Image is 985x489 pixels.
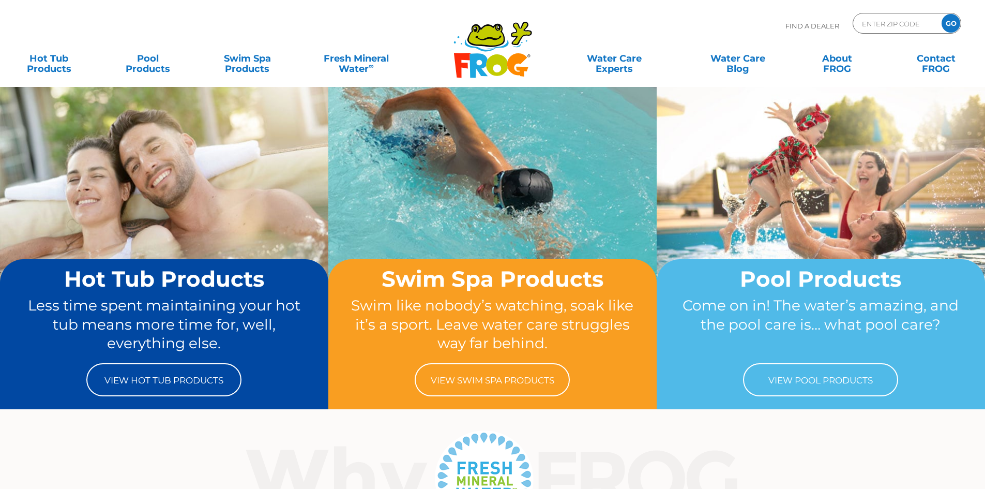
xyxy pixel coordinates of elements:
a: Water CareBlog [699,48,776,69]
p: Swim like nobody’s watching, soak like it’s a sport. Leave water care struggles way far behind. [348,296,637,353]
a: Swim SpaProducts [209,48,286,69]
img: home-banner-swim-spa-short [328,86,657,332]
img: home-banner-pool-short [657,86,985,332]
a: Hot TubProducts [10,48,87,69]
a: PoolProducts [110,48,187,69]
input: GO [942,14,960,33]
p: Come on in! The water’s amazing, and the pool care is… what pool care? [676,296,965,353]
h2: Pool Products [676,267,965,291]
a: ContactFROG [898,48,975,69]
input: Zip Code Form [861,16,931,31]
a: Fresh MineralWater∞ [308,48,404,69]
a: AboutFROG [798,48,875,69]
h2: Swim Spa Products [348,267,637,291]
a: View Swim Spa Products [415,363,570,396]
sup: ∞ [369,62,374,70]
p: Less time spent maintaining your hot tub means more time for, well, everything else. [20,296,309,353]
a: View Hot Tub Products [86,363,241,396]
p: Find A Dealer [785,13,839,39]
h2: Hot Tub Products [20,267,309,291]
a: Water CareExperts [552,48,677,69]
a: View Pool Products [743,363,898,396]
